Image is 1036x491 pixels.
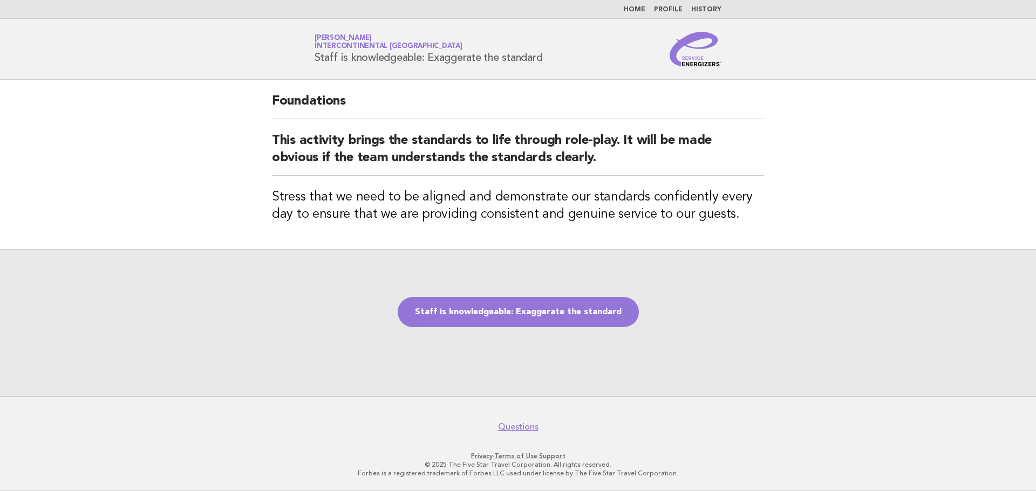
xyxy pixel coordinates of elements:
[624,6,645,13] a: Home
[272,132,764,176] h2: This activity brings the standards to life through role-play. It will be made obvious if the team...
[272,189,764,223] h3: Stress that we need to be aligned and demonstrate our standards confidently every day to ensure t...
[315,35,542,63] h1: Staff is knowledgeable: Exaggerate the standard
[315,34,462,50] a: [PERSON_NAME]InterContinental [GEOGRAPHIC_DATA]
[494,452,537,460] a: Terms of Use
[471,452,493,460] a: Privacy
[654,6,683,13] a: Profile
[498,421,539,432] a: Questions
[315,43,462,50] span: InterContinental [GEOGRAPHIC_DATA]
[188,460,848,469] p: © 2025 The Five Star Travel Corporation. All rights reserved.
[670,32,721,66] img: Service Energizers
[539,452,565,460] a: Support
[691,6,721,13] a: History
[188,469,848,478] p: Forbes is a registered trademark of Forbes LLC used under license by The Five Star Travel Corpora...
[398,297,639,327] a: Staff is knowledgeable: Exaggerate the standard
[272,93,764,119] h2: Foundations
[188,452,848,460] p: · ·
